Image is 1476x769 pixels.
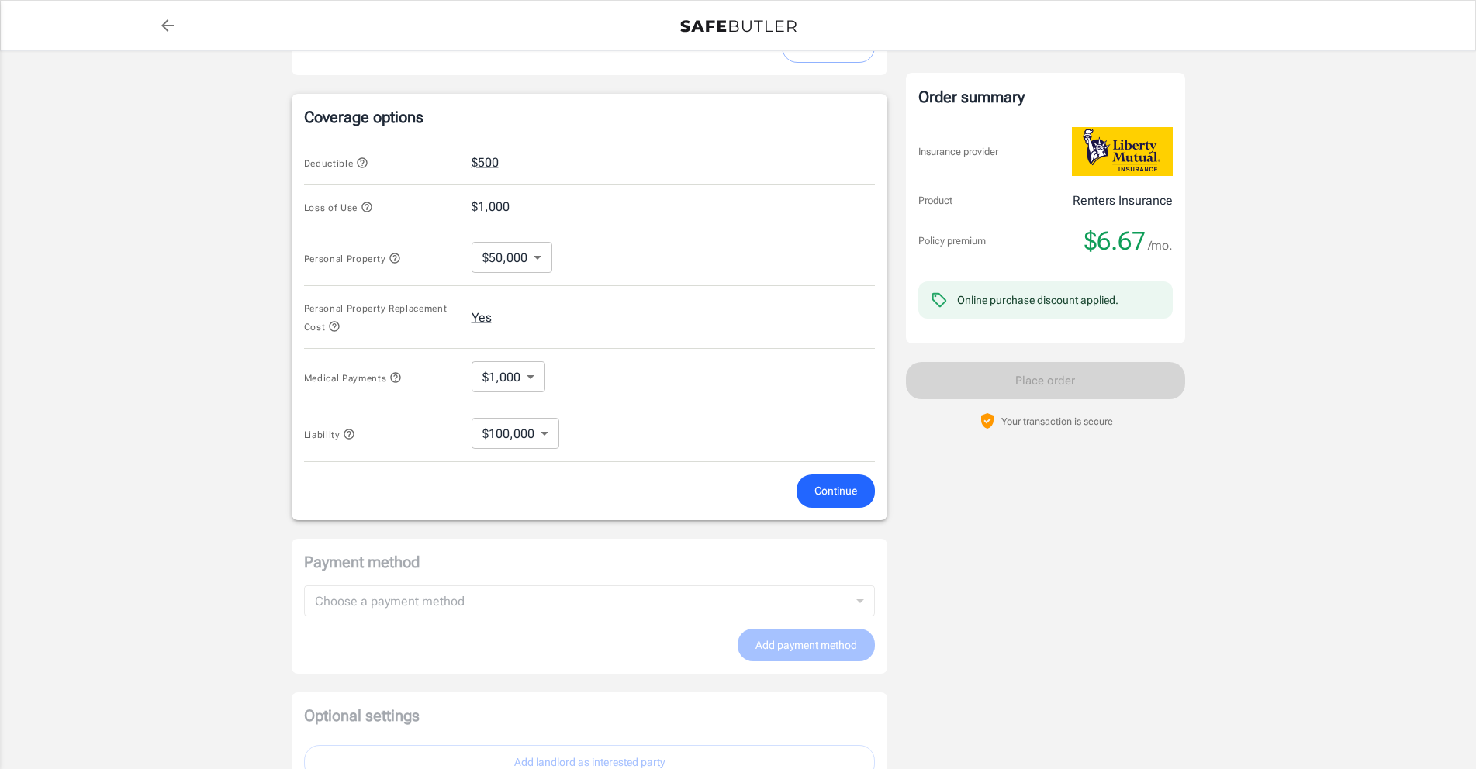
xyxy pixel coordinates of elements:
[918,144,998,160] p: Insurance provider
[918,193,952,209] p: Product
[304,153,369,172] button: Deductible
[918,233,986,249] p: Policy premium
[472,309,492,327] button: Yes
[304,198,373,216] button: Loss of Use
[918,85,1173,109] div: Order summary
[472,153,499,172] button: $500
[304,373,403,384] span: Medical Payments
[797,474,875,508] button: Continue
[304,106,875,128] p: Coverage options
[472,361,545,392] div: $1,000
[1073,191,1173,210] p: Renters Insurance
[304,253,401,264] span: Personal Property
[1001,414,1113,429] p: Your transaction is secure
[304,368,403,387] button: Medical Payments
[472,242,552,273] div: $50,000
[304,249,401,267] button: Personal Property
[304,303,448,333] span: Personal Property Replacement Cost
[472,418,559,449] div: $100,000
[472,198,510,216] button: $1,000
[152,10,183,41] a: back to quotes
[814,481,857,501] span: Continue
[1072,127,1173,176] img: Liberty Mutual
[957,292,1118,308] div: Online purchase discount applied.
[680,20,797,33] img: Back to quotes
[1084,226,1146,257] span: $6.67
[304,298,459,336] button: Personal Property Replacement Cost
[304,158,369,169] span: Deductible
[304,202,373,213] span: Loss of Use
[1148,235,1173,257] span: /mo.
[304,429,356,440] span: Liability
[304,425,356,443] button: Liability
